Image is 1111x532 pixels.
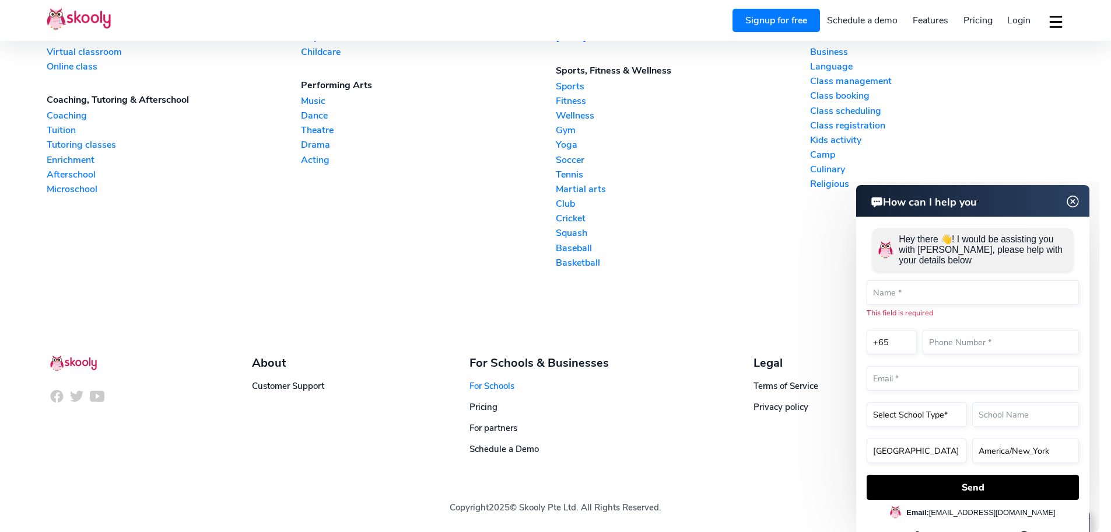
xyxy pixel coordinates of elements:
span: 2025 [489,502,510,513]
div: Copyright © Skooly Pte Ltd. All Rights Reserved. [47,455,1064,532]
a: Class management [810,75,1064,88]
a: Club [556,197,810,210]
a: Theatre [301,124,555,137]
a: Religious [810,178,1064,190]
a: Class scheduling [810,105,1064,117]
a: For partners [469,422,517,434]
a: Terms of Service [753,380,818,392]
a: Virtual classroom [47,46,301,58]
a: Pricing [469,401,497,413]
a: Language [810,60,1064,73]
a: Cricket [556,212,810,225]
a: Gym [556,124,810,137]
div: Legal [753,355,818,371]
img: Skooly [47,8,111,30]
a: Dance [301,109,555,122]
a: Schedule a Demo [469,443,539,455]
a: Soccer [556,154,810,166]
a: Martial arts [556,183,810,196]
a: Camp [810,148,1064,161]
div: Performing Arts [301,79,555,92]
a: Fitness [556,95,810,107]
a: Coaching [47,109,301,122]
a: Login [1000,11,1038,30]
span: Login [1007,14,1031,27]
div: For Schools & Businesses [469,355,609,371]
a: Culinary [810,163,1064,176]
div: Sports, Fitness & Wellness [556,64,810,77]
a: Signup for free [733,9,820,32]
a: For Schools [469,380,514,392]
a: Online class [47,60,301,73]
a: Microschool [47,183,301,196]
a: Features [905,11,956,30]
a: Basketball [556,256,810,269]
a: Acting [301,154,555,166]
a: Sports [556,80,810,93]
a: Wellness [556,109,810,122]
a: Tutoring classes [47,138,301,151]
a: Kids activity [810,134,1064,147]
a: Business [810,46,1064,58]
a: Customer Support [252,380,324,392]
a: Yoga [556,138,810,151]
a: Tuition [47,124,301,137]
img: icon-twitter [69,389,84,404]
a: Enrichment [47,154,301,166]
a: Tennis [556,168,810,181]
a: Squash [556,227,810,239]
a: Pricing [956,11,1000,30]
img: Skooly [50,355,97,371]
a: Music [301,95,555,107]
a: Class registration [810,119,1064,132]
img: icon-youtube [90,389,104,404]
img: icon-facebook [50,389,64,404]
div: Coaching, Tutoring & Afterschool [47,93,301,106]
a: Baseball [556,242,810,255]
a: Privacy policy [753,401,808,413]
a: Class booking [810,89,1064,102]
a: Afterschool [47,168,301,181]
a: Schedule a demo [820,11,906,30]
button: dropdown menu [1047,8,1064,35]
a: Drama [301,138,555,151]
a: Childcare [301,46,555,58]
div: About [252,355,324,371]
span: Pricing [963,14,993,27]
